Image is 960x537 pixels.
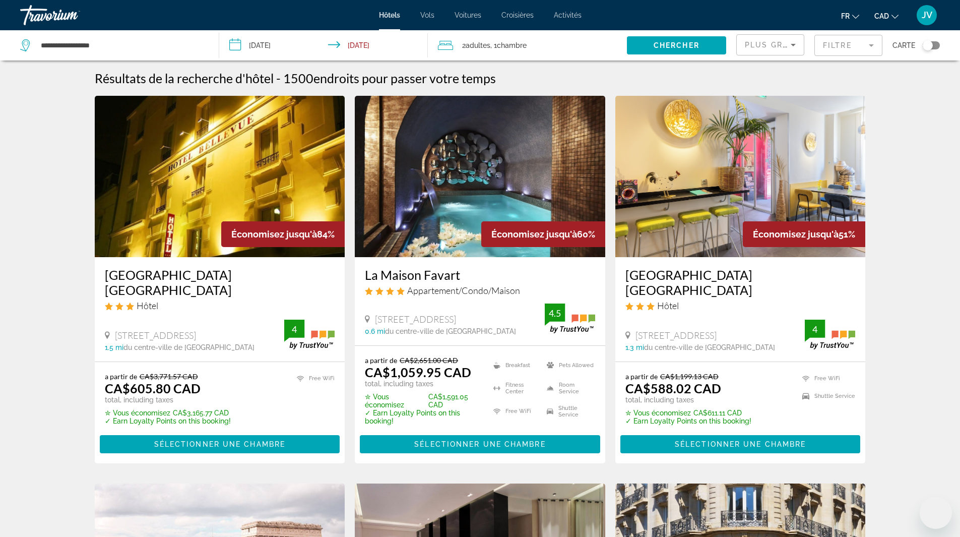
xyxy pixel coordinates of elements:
button: Change currency [874,9,899,23]
div: 4.5 [545,307,565,319]
img: trustyou-badge.svg [805,320,855,349]
p: ✓ Earn Loyalty Points on this booking! [365,409,481,425]
img: Hotel image [95,96,345,257]
button: User Menu [914,5,940,26]
span: a partir de [105,372,137,381]
li: Room Service [542,379,595,397]
button: Chercher [627,36,726,54]
button: Toggle map [915,41,940,50]
button: Check-in date: Nov 27, 2025 Check-out date: Dec 1, 2025 [219,30,428,61]
a: Croisières [501,11,534,19]
div: 4 [284,323,304,335]
a: Vols [420,11,434,19]
li: Shuttle Service [797,390,855,402]
del: CA$1,199.13 CAD [660,372,719,381]
div: 51% [743,221,865,247]
span: Économisez jusqu'à [491,229,577,240]
span: [STREET_ADDRESS] [115,330,196,341]
span: Sélectionner une chambre [154,440,285,448]
h2: 1500 [283,71,496,86]
div: 60% [481,221,605,247]
span: [STREET_ADDRESS] [635,330,717,341]
span: Économisez jusqu'à [231,229,317,240]
span: Chercher [654,41,699,49]
span: 0.6 mi [365,327,385,335]
span: ✮ Vous économisez [365,393,426,409]
ins: CA$588.02 CAD [625,381,721,396]
p: CA$1,591.05 CAD [365,393,481,409]
a: [GEOGRAPHIC_DATA] [GEOGRAPHIC_DATA] [105,267,335,297]
span: Sélectionner une chambre [414,440,545,448]
span: Hôtel [137,300,158,311]
span: JV [922,10,932,20]
div: 4 [805,323,825,335]
span: Appartement/Condo/Maison [407,285,520,296]
span: 1.5 mi [105,343,123,351]
li: Fitness Center [488,379,542,397]
a: Activités [554,11,582,19]
span: Hôtel [657,300,679,311]
button: Sélectionner une chambre [620,435,861,453]
a: [GEOGRAPHIC_DATA] [GEOGRAPHIC_DATA] [625,267,856,297]
span: Plus grandes économies [745,41,865,49]
span: 1.3 mi [625,343,644,351]
a: La Maison Favart [365,267,595,282]
span: du centre-ville de [GEOGRAPHIC_DATA] [385,327,516,335]
a: Travorium [20,2,121,28]
li: Shuttle Service [542,402,595,421]
button: Filter [814,34,882,56]
span: , 1 [490,38,527,52]
span: ✮ Vous économisez [625,409,691,417]
span: Adultes [466,41,490,49]
del: CA$3,771.57 CAD [140,372,198,381]
span: Chambre [497,41,527,49]
ins: CA$1,059.95 CAD [365,365,471,380]
div: 3 star Hotel [625,300,856,311]
img: trustyou-badge.svg [545,304,595,333]
img: Hotel image [355,96,605,257]
p: total, including taxes [105,396,231,404]
a: Sélectionner une chambre [620,438,861,449]
p: total, including taxes [365,380,481,388]
img: Hotel image [615,96,866,257]
span: [STREET_ADDRESS] [375,314,456,325]
span: Carte [892,38,915,52]
button: Change language [841,9,859,23]
del: CA$2,651.00 CAD [400,356,458,365]
span: Économisez jusqu'à [753,229,839,240]
div: 84% [221,221,345,247]
span: a partir de [625,372,658,381]
a: Voitures [455,11,481,19]
span: endroits pour passer votre temps [313,71,496,86]
a: Sélectionner une chambre [360,438,600,449]
ins: CA$605.80 CAD [105,381,201,396]
p: CA$3,165.77 CAD [105,409,231,417]
span: du centre-ville de [GEOGRAPHIC_DATA] [123,343,254,351]
span: a partir de [365,356,397,365]
div: 4 star Apartment [365,285,595,296]
li: Free WiFi [797,372,855,385]
li: Pets Allowed [542,356,595,374]
span: 2 [462,38,490,52]
button: Travelers: 2 adults, 0 children [428,30,627,61]
h1: Résultats de la recherche d'hôtel [95,71,274,86]
iframe: Bouton de lancement de la fenêtre de messagerie [920,497,952,529]
span: - [276,71,281,86]
span: CAD [874,12,889,20]
span: ✮ Vous économisez [105,409,170,417]
li: Free WiFi [488,402,542,421]
button: Sélectionner une chambre [360,435,600,453]
span: fr [841,12,850,20]
a: Hôtels [379,11,400,19]
mat-select: Sort by [745,39,796,51]
span: du centre-ville de [GEOGRAPHIC_DATA] [644,343,775,351]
